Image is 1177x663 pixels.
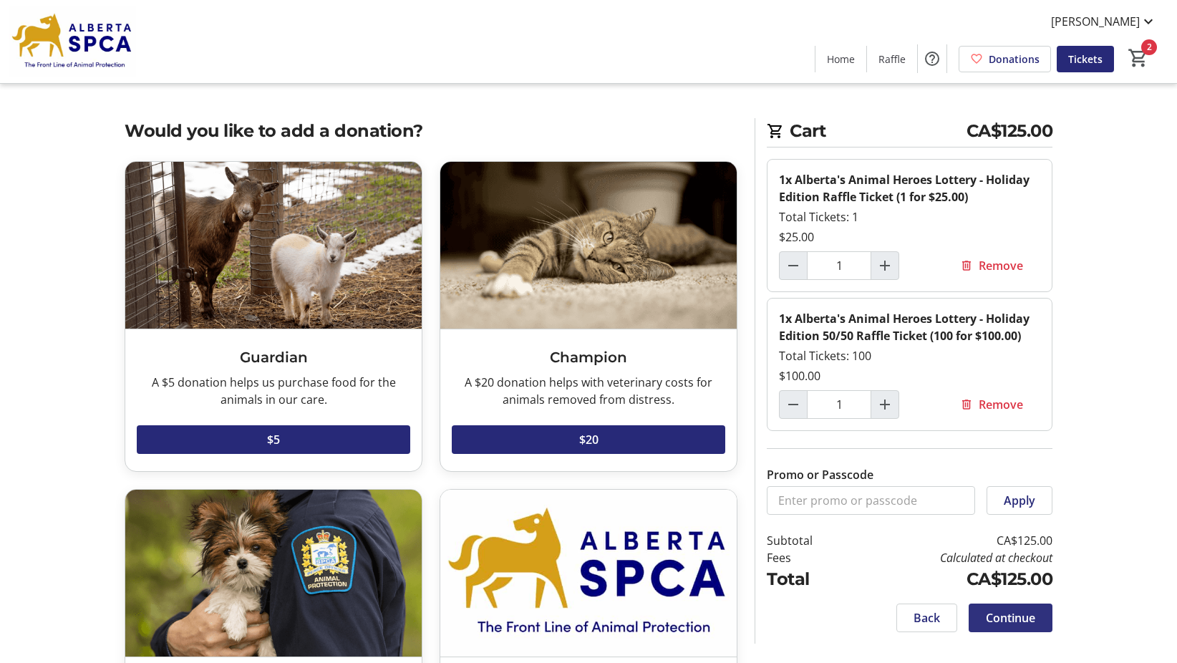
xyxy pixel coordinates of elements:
h3: Champion [452,347,725,368]
a: Tickets [1057,46,1114,72]
div: 1x Alberta's Animal Heroes Lottery - Holiday Edition 50/50 Raffle Ticket (100 for $100.00) [779,310,1040,344]
button: Apply [987,486,1052,515]
div: 1x Alberta's Animal Heroes Lottery - Holiday Edition Raffle Ticket (1 for $25.00) [779,171,1040,205]
img: Custom Amount [440,490,737,657]
span: Remove [979,396,1023,413]
button: $5 [137,425,410,454]
a: Raffle [867,46,917,72]
span: Back [914,609,940,626]
img: Guardian [125,162,422,329]
button: Remove [943,390,1040,419]
span: Continue [986,609,1035,626]
td: Subtotal [767,532,850,549]
button: Remove [943,251,1040,280]
div: A $20 donation helps with veterinary costs for animals removed from distress. [452,374,725,408]
button: Increment by one [871,252,899,279]
label: Promo or Passcode [767,466,873,483]
input: Enter promo or passcode [767,486,975,515]
h2: Cart [767,118,1052,147]
span: $5 [267,431,280,448]
button: Help [918,44,946,73]
button: Continue [969,604,1052,632]
h2: Would you like to add a donation? [125,118,737,144]
input: Alberta's Animal Heroes Lottery - Holiday Edition 50/50 Raffle Ticket (100 for $100.00) Quantity [807,390,871,419]
span: Apply [1004,492,1035,509]
button: Increment by one [871,391,899,418]
td: CA$125.00 [850,566,1052,592]
span: Donations [989,52,1040,67]
button: Decrement by one [780,391,807,418]
td: Fees [767,549,850,566]
span: Tickets [1068,52,1103,67]
button: Back [896,604,957,632]
img: Animal Hero [125,490,422,657]
td: Calculated at checkout [850,549,1052,566]
button: [PERSON_NAME] [1040,10,1168,33]
a: Home [815,46,866,72]
span: CA$125.00 [967,118,1053,144]
span: Remove [979,257,1023,274]
span: [PERSON_NAME] [1051,13,1140,30]
div: $25.00 [779,228,1040,246]
span: $20 [579,431,599,448]
h3: Guardian [137,347,410,368]
div: Total Tickets: 100 [779,347,1040,364]
button: Cart [1125,45,1151,71]
img: Champion [440,162,737,329]
div: Total Tickets: 1 [779,208,1040,226]
div: $100.00 [779,367,1040,384]
div: A $5 donation helps us purchase food for the animals in our care. [137,374,410,408]
a: Donations [959,46,1051,72]
td: Total [767,566,850,592]
button: Decrement by one [780,252,807,279]
td: CA$125.00 [850,532,1052,549]
span: Home [827,52,855,67]
span: Raffle [878,52,906,67]
input: Alberta's Animal Heroes Lottery - Holiday Edition Raffle Ticket (1 for $25.00) Quantity [807,251,871,280]
button: $20 [452,425,725,454]
img: Alberta SPCA's Logo [9,6,136,77]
